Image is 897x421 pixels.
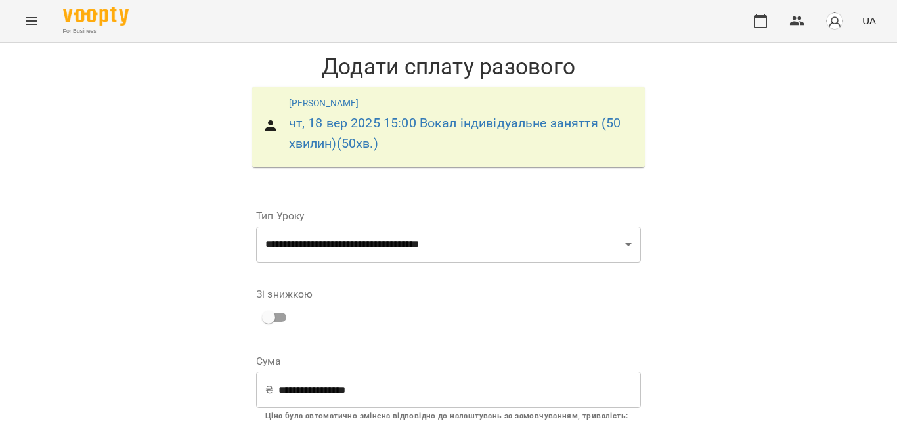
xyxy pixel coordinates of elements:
[857,9,881,33] button: UA
[63,27,129,35] span: For Business
[256,211,641,221] label: Тип Уроку
[289,98,359,108] a: [PERSON_NAME]
[16,5,47,37] button: Menu
[825,12,844,30] img: avatar_s.png
[265,382,273,398] p: ₴
[246,53,651,80] h1: Додати сплату разового
[256,289,313,299] label: Зі знижкою
[256,356,641,366] label: Сума
[63,7,129,26] img: Voopty Logo
[862,14,876,28] span: UA
[289,116,621,151] a: чт, 18 вер 2025 15:00 Вокал індивідуальне заняття (50 хвилин)(50хв.)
